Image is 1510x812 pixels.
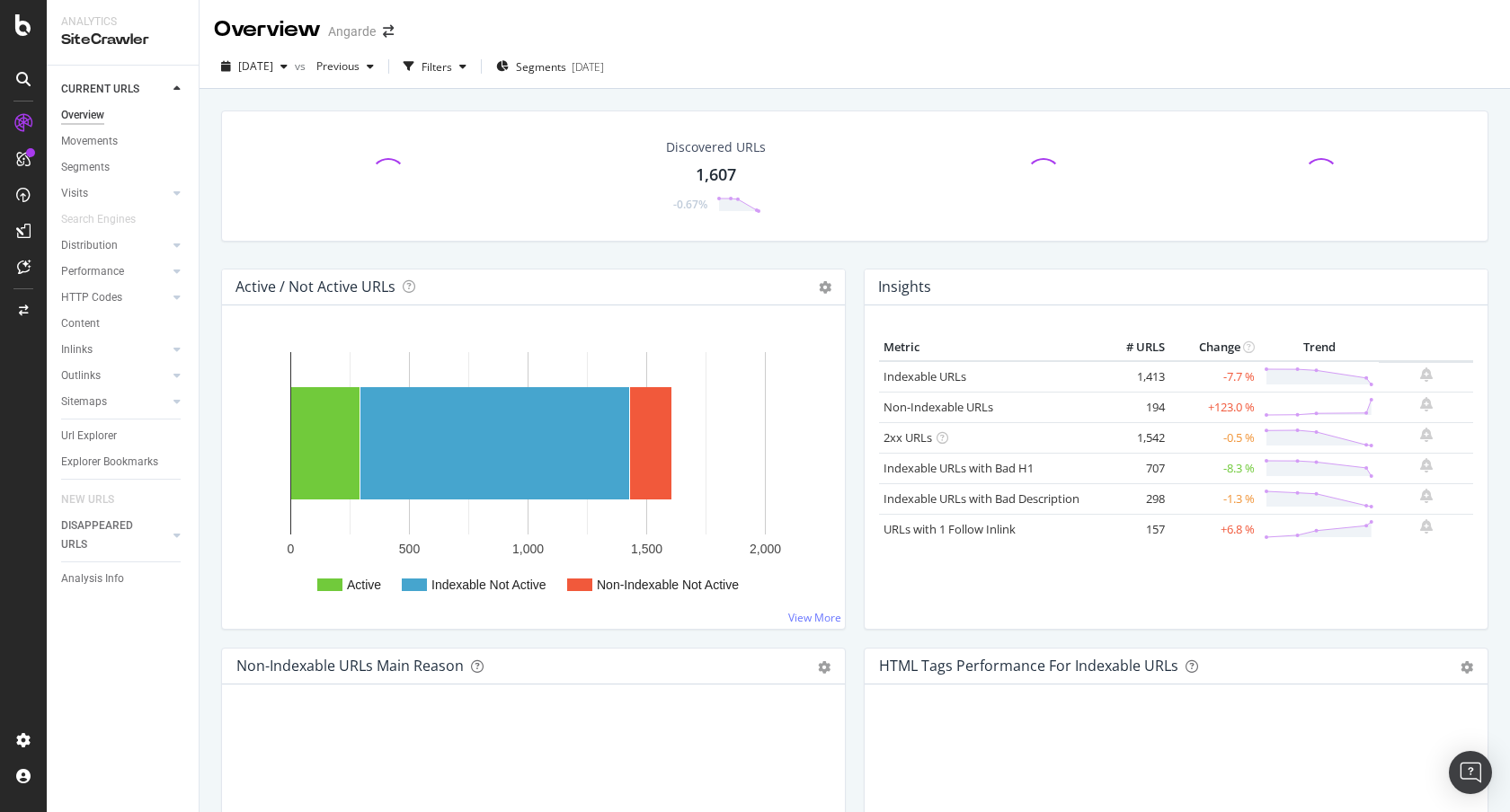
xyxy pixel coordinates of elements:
div: gear [818,661,830,674]
div: SiteCrawler [61,30,184,50]
a: Sitemaps [61,393,168,411]
a: Analysis Info [61,569,186,588]
button: Filters [396,52,474,81]
div: HTTP Codes [61,288,122,307]
span: 2025 Sep. 16th [238,58,273,74]
div: bell-plus [1420,458,1433,472]
td: +6.8 % [1169,514,1259,544]
div: Distribution [61,236,118,255]
td: 194 [1097,392,1169,422]
div: Inlinks [61,340,93,359]
button: [DATE] [214,52,295,81]
td: 1,542 [1097,422,1169,453]
a: Explorer Bookmarks [61,453,186,472]
div: Open Intercom Messenger [1449,751,1492,794]
th: Change [1169,334,1259,361]
div: bell-plus [1420,489,1433,503]
text: 1,000 [512,542,544,556]
div: Overview [214,14,321,45]
svg: A chart. [236,334,830,614]
td: 298 [1097,483,1169,514]
div: arrow-right-arrow-left [383,25,394,38]
text: 2,000 [750,542,781,556]
button: Previous [309,52,381,81]
a: Indexable URLs [884,368,966,384]
td: -1.3 % [1169,483,1259,514]
text: 500 [399,542,421,556]
span: Segments [516,59,566,75]
div: 1,607 [696,163,736,187]
div: Movements [61,132,118,151]
div: [DATE] [572,59,604,75]
div: CURRENT URLS [61,80,139,99]
div: Outlinks [61,366,101,385]
div: Content [61,314,100,333]
div: NEW URLS [61,490,114,509]
a: Outlinks [61,366,168,385]
a: Segments [61,158,186,177]
td: -7.7 % [1169,361,1259,393]
text: Indexable Not Active [431,578,546,592]
div: Performance [61,262,124,281]
div: Search Engines [61,210,136,229]
a: 2xx URLs [884,429,932,446]
h4: Insights [878,275,931,299]
span: Previous [309,58,360,74]
div: Url Explorer [61,427,117,446]
a: Indexable URLs with Bad Description [884,490,1079,507]
td: -8.3 % [1169,453,1259,483]
div: Angarde [328,22,376,40]
th: Metric [879,334,1097,361]
a: DISAPPEARED URLS [61,516,168,554]
div: bell-plus [1420,519,1433,534]
a: Visits [61,184,168,203]
div: Sitemaps [61,393,107,411]
text: Active [347,578,381,592]
td: -0.5 % [1169,422,1259,453]
td: 707 [1097,453,1169,483]
div: bell-plus [1420,428,1433,442]
a: Distribution [61,236,168,255]
div: HTML Tags Performance for Indexable URLs [879,657,1178,675]
a: URLs with 1 Follow Inlink [884,521,1016,537]
div: Visits [61,184,88,203]
div: gear [1461,661,1473,674]
td: +123.0 % [1169,392,1259,422]
a: Search Engines [61,210,154,229]
div: Explorer Bookmarks [61,453,158,472]
div: DISAPPEARED URLS [61,516,152,554]
a: CURRENT URLS [61,80,168,99]
div: Segments [61,158,110,177]
a: Non-Indexable URLs [884,399,993,415]
div: Discovered URLs [666,138,766,156]
text: Non-Indexable Not Active [597,578,739,592]
a: HTTP Codes [61,288,168,307]
a: Performance [61,262,168,281]
td: 1,413 [1097,361,1169,393]
th: Trend [1259,334,1379,361]
div: Analysis Info [61,569,124,588]
a: View More [788,610,841,625]
i: Options [819,281,831,294]
div: Non-Indexable URLs Main Reason [236,657,464,675]
a: Indexable URLs with Bad H1 [884,460,1034,476]
text: 1,500 [631,542,662,556]
button: Segments[DATE] [489,52,611,81]
h4: Active / Not Active URLs [235,275,395,299]
a: NEW URLS [61,490,132,509]
div: bell-plus [1420,397,1433,411]
td: 157 [1097,514,1169,544]
th: # URLS [1097,334,1169,361]
a: Inlinks [61,340,168,359]
span: vs [295,58,309,74]
a: Overview [61,106,186,125]
text: 0 [288,542,295,556]
a: Movements [61,132,186,151]
div: -0.67% [673,197,707,212]
a: Content [61,314,186,333]
div: Analytics [61,14,184,30]
a: Url Explorer [61,427,186,446]
div: bell-plus [1420,367,1433,382]
div: Filters [422,59,452,75]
